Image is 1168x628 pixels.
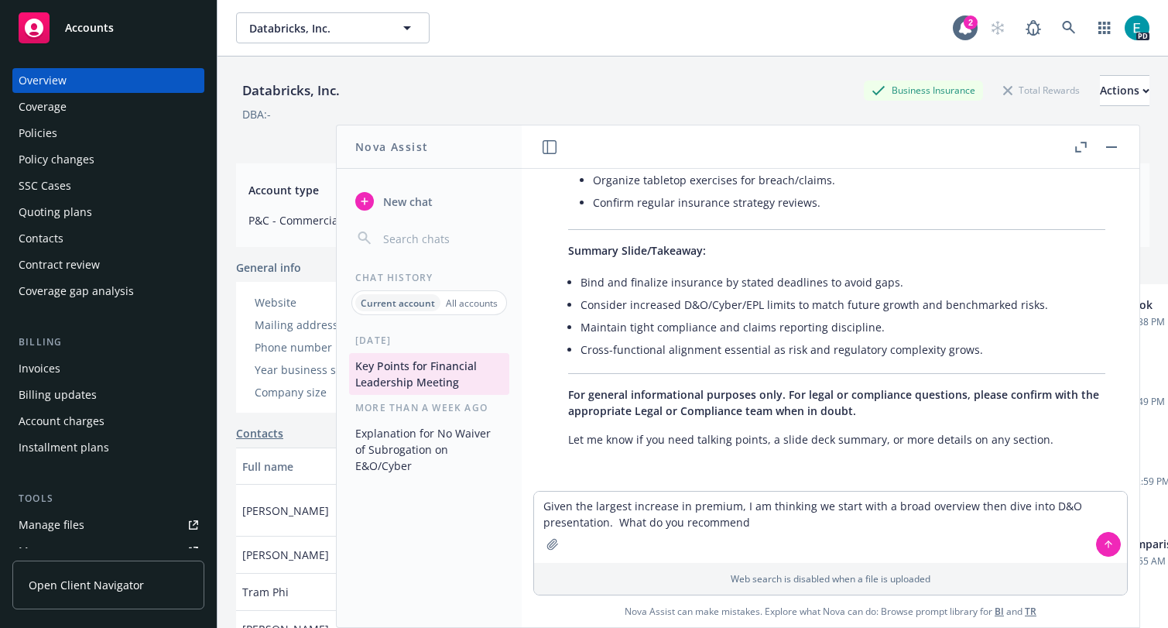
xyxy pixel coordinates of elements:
button: Explanation for No Waiver of Subrogation on E&O/Cyber [349,420,509,479]
div: [DATE] [337,334,522,347]
div: Billing [12,335,204,350]
li: Maintain tight compliance and claims reporting discipline. [581,316,1105,338]
div: Overview [19,68,67,93]
h1: Nova Assist [355,139,428,155]
div: Phone number [255,339,382,355]
span: Accounts [65,22,114,34]
div: Website [255,294,382,311]
a: Accounts [12,6,204,50]
div: Full name [242,458,353,475]
a: Report a Bug [1018,12,1049,43]
div: Tools [12,491,204,506]
div: Billing updates [19,383,97,407]
a: SSC Cases [12,173,204,198]
button: Databricks, Inc. [236,12,430,43]
span: Databricks, Inc. [249,20,383,36]
li: Bind and finalize insurance by stated deadlines to avoid gaps. [581,271,1105,293]
div: Company size [255,384,382,400]
div: DBA: - [242,106,271,122]
button: Full name [236,448,376,485]
span: General info [236,259,301,276]
p: All accounts [446,297,498,310]
span: For general informational purposes only. For legal or compliance questions, please confirm with t... [568,387,1099,418]
span: [PERSON_NAME] [242,547,329,563]
p: Let me know if you need talking points, a slide deck summary, or more details on any section. [568,431,1105,448]
a: Manage exposures [12,539,204,564]
button: Key Points for Financial Leadership Meeting [349,353,509,395]
a: Coverage gap analysis [12,279,204,304]
p: Web search is disabled when a file is uploaded [543,572,1118,585]
span: Summary Slide/Takeaway: [568,243,706,258]
div: Total Rewards [995,81,1088,100]
div: Contacts [19,226,63,251]
a: Billing updates [12,383,204,407]
span: Nova Assist can make mistakes. Explore what Nova can do: Browse prompt library for and [625,595,1036,627]
span: [PERSON_NAME] [242,503,329,519]
span: New chat [380,194,433,210]
a: Invoices [12,356,204,381]
button: New chat [349,187,509,215]
div: Contract review [19,252,100,277]
a: Contract review [12,252,204,277]
a: Manage files [12,513,204,537]
a: Account charges [12,409,204,434]
p: Current account [361,297,435,310]
a: Start snowing [982,12,1013,43]
div: Databricks, Inc. [236,81,346,101]
div: Invoices [19,356,60,381]
input: Search chats [380,228,503,249]
li: Organize tabletop exercises for breach/claims. [593,169,1105,191]
div: Coverage [19,94,67,119]
div: Policy changes [19,147,94,172]
div: Coverage gap analysis [19,279,134,304]
div: Year business started [255,362,382,378]
div: Actions [1100,76,1149,105]
a: Switch app [1089,12,1120,43]
textarea: Given the largest increase in premium, I am thinking we start with a broad overview then dive int... [534,492,1127,563]
div: Chat History [337,271,522,284]
a: Contacts [236,425,283,441]
span: P&C - Commercial lines [248,212,396,228]
a: Policy changes [12,147,204,172]
a: Search [1053,12,1084,43]
div: 2 [964,15,978,29]
div: Manage files [19,513,84,537]
a: TR [1025,605,1036,618]
a: Quoting plans [12,200,204,225]
img: photo [1125,15,1149,40]
div: Installment plans [19,435,109,460]
span: Account type [248,182,396,198]
a: Contacts [12,226,204,251]
div: SSC Cases [19,173,71,198]
li: Confirm regular insurance strategy reviews. [593,191,1105,214]
a: BI [995,605,1004,618]
div: Account charges [19,409,104,434]
a: Overview [12,68,204,93]
span: Open Client Navigator [29,577,144,593]
li: Cross-functional alignment essential as risk and regulatory complexity grows. [581,338,1105,361]
div: Business Insurance [864,81,983,100]
a: Policies [12,121,204,146]
div: Manage exposures [19,539,117,564]
a: Installment plans [12,435,204,460]
button: Actions [1100,75,1149,106]
li: Consider increased D&O/Cyber/EPL limits to match future growth and benchmarked risks. [581,293,1105,316]
div: More than a week ago [337,401,522,414]
div: Mailing address [255,317,382,333]
div: Quoting plans [19,200,92,225]
a: Coverage [12,94,204,119]
div: Policies [19,121,57,146]
span: Tram Phi [242,584,289,600]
